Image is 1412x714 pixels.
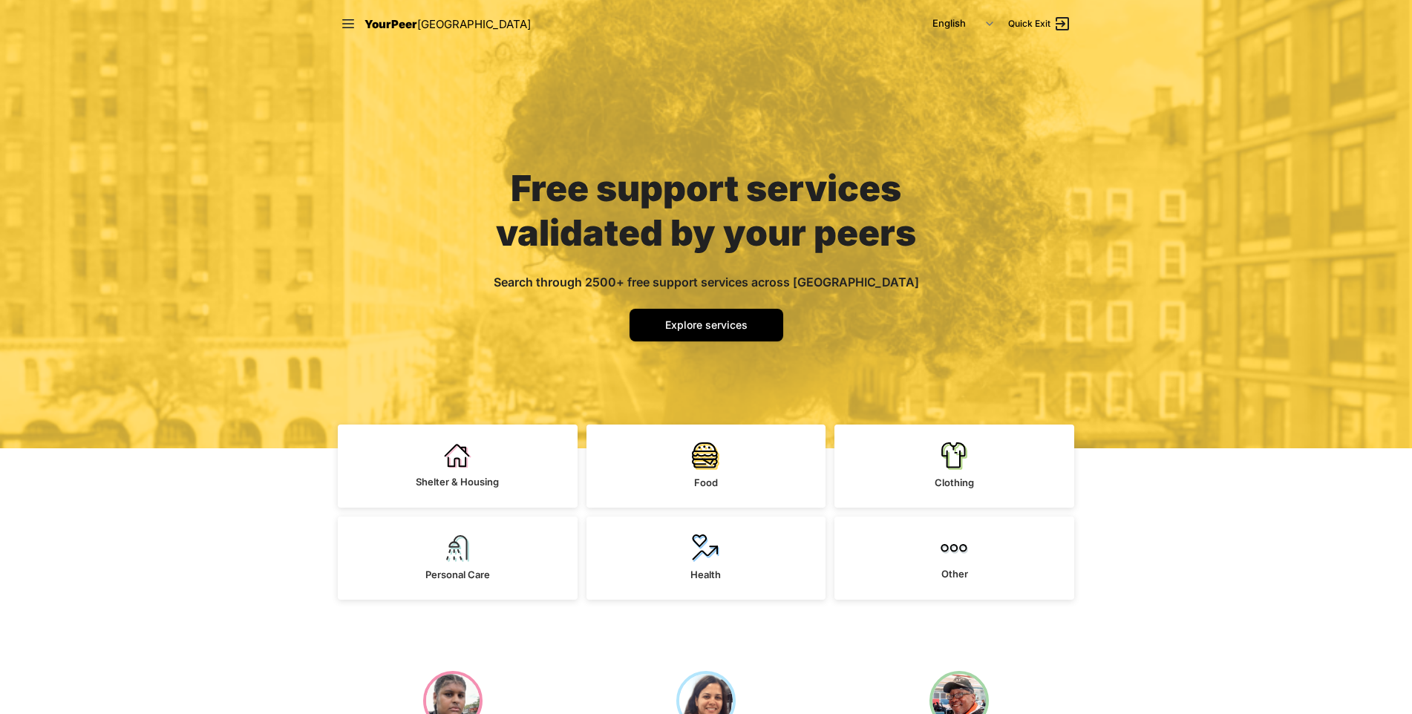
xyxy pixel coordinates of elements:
[417,17,531,31] span: [GEOGRAPHIC_DATA]
[1008,15,1071,33] a: Quick Exit
[338,425,578,508] a: Shelter & Housing
[630,309,783,341] a: Explore services
[1008,18,1050,30] span: Quick Exit
[694,476,718,488] span: Food
[365,17,417,31] span: YourPeer
[365,15,531,33] a: YourPeer[GEOGRAPHIC_DATA]
[834,517,1074,600] a: Other
[494,275,919,289] span: Search through 2500+ free support services across [GEOGRAPHIC_DATA]
[690,569,721,580] span: Health
[586,517,826,600] a: Health
[586,425,826,508] a: Food
[941,568,968,580] span: Other
[935,476,974,488] span: Clothing
[416,476,499,488] span: Shelter & Housing
[834,425,1074,508] a: Clothing
[338,517,578,600] a: Personal Care
[496,166,916,255] span: Free support services validated by your peers
[665,318,748,331] span: Explore services
[425,569,490,580] span: Personal Care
